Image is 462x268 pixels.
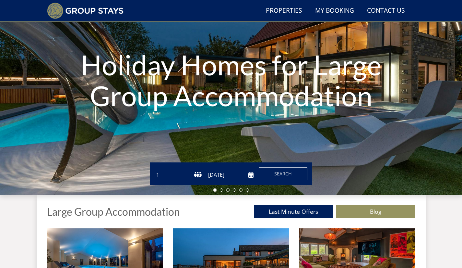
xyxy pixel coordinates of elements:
img: Group Stays [47,3,124,19]
h1: Large Group Accommodation [47,206,180,217]
span: Search [274,171,292,177]
a: My Booking [313,4,357,18]
a: Blog [336,205,415,218]
input: Arrival Date [207,170,254,180]
a: Last Minute Offers [254,205,333,218]
button: Search [259,167,307,180]
h1: Holiday Homes for Large Group Accommodation [69,36,393,123]
a: Contact Us [364,4,408,18]
a: Properties [263,4,305,18]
